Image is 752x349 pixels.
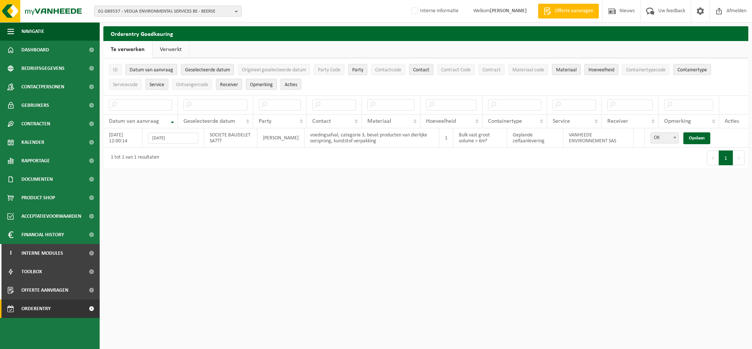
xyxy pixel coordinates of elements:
[21,96,49,115] span: Gebruikers
[507,128,563,148] td: Geplande zelfaanlevering
[367,118,391,124] span: Materiaal
[181,64,234,75] button: Geselecteerde datumGeselecteerde datum: Activate to sort
[607,118,628,124] span: Receiver
[553,7,595,15] span: Offerte aanvragen
[488,118,522,124] span: Containertype
[246,79,277,90] button: OpmerkingOpmerking: Activate to sort
[441,67,471,73] span: Contract Code
[508,64,548,75] button: Materiaal codeMateriaal code: Activate to sort
[410,6,459,17] label: Interne informatie
[21,133,44,152] span: Kalender
[113,67,118,73] span: ID
[348,64,367,75] button: PartyParty: Activate to sort
[238,64,310,75] button: Origineel geselecteerde datumOrigineel geselecteerde datum: Activate to sort
[664,118,691,124] span: Opmerking
[553,118,570,124] span: Service
[725,118,739,124] span: Acties
[21,226,64,244] span: Financial History
[453,128,508,148] td: Bulk vast groot volume > 6m³
[426,118,456,124] span: Hoeveelheid
[21,22,44,41] span: Navigatie
[172,79,212,90] button: OntvangercodeOntvangercode: Activate to sort
[109,64,122,75] button: IDID: Activate to sort
[21,244,63,262] span: Interne modules
[707,150,719,165] button: Previous
[7,244,14,262] span: I
[176,82,208,88] span: Ontvangercode
[318,67,340,73] span: Party Code
[650,132,679,143] span: OK
[437,64,475,75] button: Contract CodeContract Code: Activate to sort
[483,67,501,73] span: Contract
[719,150,733,165] button: 1
[556,67,577,73] span: Materiaal
[281,79,301,90] button: Acties
[21,115,50,133] span: Contracten
[285,82,297,88] span: Acties
[626,67,666,73] span: Containertypecode
[563,128,633,148] td: VANHEEDE ENVIRONNEMENT SAS
[257,128,305,148] td: [PERSON_NAME]
[584,64,618,75] button: HoeveelheidHoeveelheid: Activate to sort
[677,67,707,73] span: Containertype
[259,118,271,124] span: Party
[478,64,505,75] button: ContractContract: Activate to sort
[588,67,614,73] span: Hoeveelheid
[371,64,405,75] button: ContactcodeContactcode: Activate to sort
[94,6,242,17] button: 01-089537 - VEOLIA ENVIRONMENTAL SERVICES BE - BEERSE
[183,118,235,124] span: Geselecteerde datum
[98,6,232,17] span: 01-089537 - VEOLIA ENVIRONMENTAL SERVICES BE - BEERSE
[126,64,177,75] button: Datum van aanvraagDatum van aanvraag: Activate to remove sorting
[375,67,401,73] span: Contactcode
[733,150,745,165] button: Next
[216,79,242,90] button: ReceiverReceiver: Activate to sort
[107,151,159,165] div: 1 tot 1 van 1 resultaten
[651,133,679,143] span: OK
[305,128,439,148] td: voedingsafval, categorie 3, bevat producten van dierlijke oorsprong, kunststof verpakking
[352,67,363,73] span: Party
[413,67,429,73] span: Contact
[21,299,83,318] span: Orderentry Goedkeuring
[409,64,433,75] button: ContactContact: Activate to sort
[538,4,599,18] a: Offerte aanvragen
[21,189,55,207] span: Product Shop
[552,64,581,75] button: MateriaalMateriaal: Activate to sort
[220,82,238,88] span: Receiver
[103,26,748,41] h2: Orderentry Goedkeuring
[622,64,670,75] button: ContainertypecodeContainertypecode: Activate to sort
[242,67,306,73] span: Origineel geselecteerde datum
[152,41,189,58] a: Verwerkt
[204,128,257,148] td: SOCIETE BAUDELET SA???
[130,67,173,73] span: Datum van aanvraag
[439,128,453,148] td: 1
[109,118,159,124] span: Datum van aanvraag
[150,82,164,88] span: Service
[312,118,331,124] span: Contact
[21,170,53,189] span: Documenten
[185,67,230,73] span: Geselecteerde datum
[21,78,64,96] span: Contactpersonen
[250,82,273,88] span: Opmerking
[512,67,544,73] span: Materiaal code
[109,79,142,90] button: ServicecodeServicecode: Activate to sort
[673,64,711,75] button: ContainertypeContainertype: Activate to sort
[113,82,138,88] span: Servicecode
[683,132,710,144] a: Opslaan
[21,152,50,170] span: Rapportage
[103,41,152,58] a: Te verwerken
[103,128,142,148] td: [DATE] 12:00:14
[490,8,527,14] strong: [PERSON_NAME]
[21,41,49,59] span: Dashboard
[21,207,81,226] span: Acceptatievoorwaarden
[314,64,344,75] button: Party CodeParty Code: Activate to sort
[21,281,68,299] span: Offerte aanvragen
[21,262,42,281] span: Toolbox
[21,59,65,78] span: Bedrijfsgegevens
[145,79,168,90] button: ServiceService: Activate to sort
